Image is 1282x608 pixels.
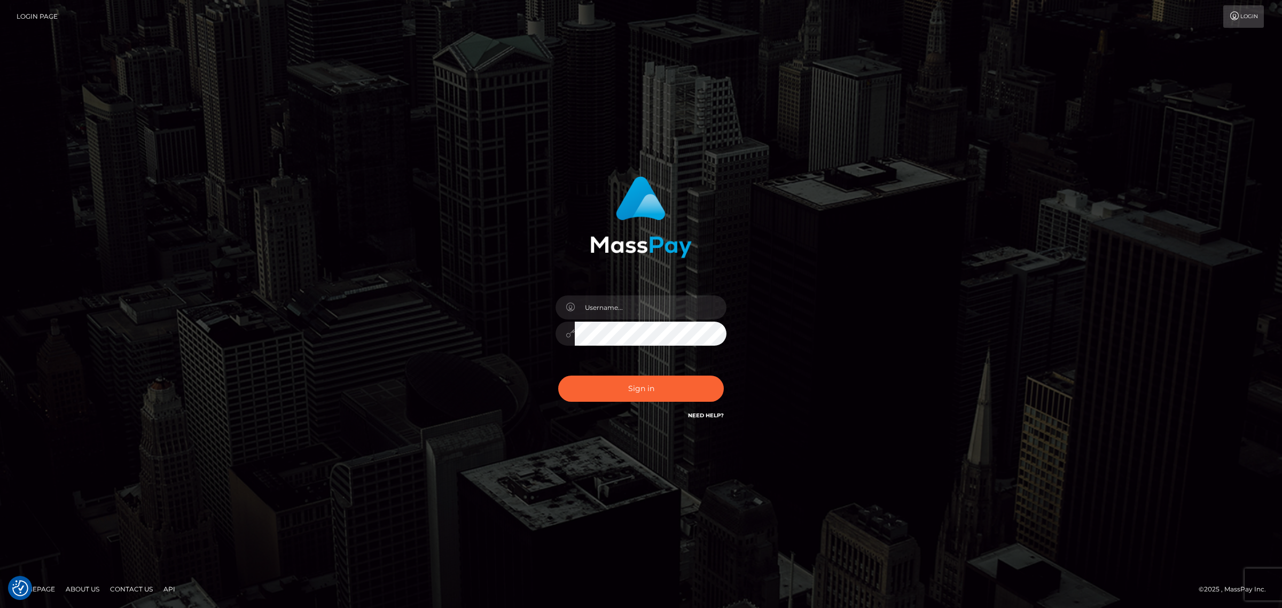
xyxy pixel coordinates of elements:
a: Homepage [12,581,59,597]
a: Need Help? [688,412,724,419]
a: About Us [61,581,104,597]
img: Revisit consent button [12,580,28,596]
a: Contact Us [106,581,157,597]
a: Login Page [17,5,58,28]
img: MassPay Login [590,176,692,258]
button: Consent Preferences [12,580,28,596]
button: Sign in [558,376,724,402]
input: Username... [575,295,726,319]
div: © 2025 , MassPay Inc. [1199,583,1274,595]
a: API [159,581,179,597]
a: Login [1223,5,1264,28]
